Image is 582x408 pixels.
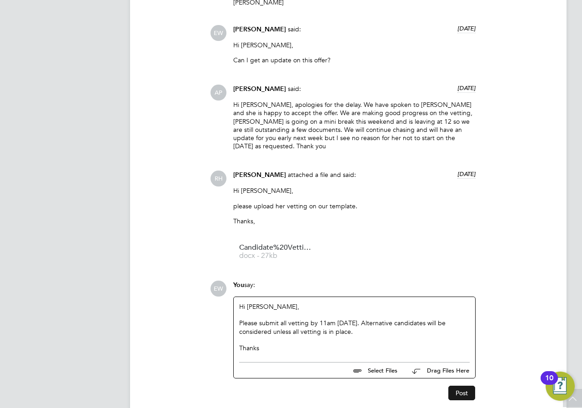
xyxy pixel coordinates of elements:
span: EW [211,281,226,297]
span: AP [211,85,226,101]
div: say: [233,281,476,297]
div: 10 [545,378,553,390]
p: Can I get an update on this offer? [233,56,476,64]
p: Thanks, [233,217,476,225]
button: Drag Files Here [405,361,470,380]
span: EW [211,25,226,41]
span: [PERSON_NAME] [233,171,286,179]
a: Candidate%20Vetting%20Form docx - 27kb [239,244,312,259]
button: Open Resource Center, 10 new notifications [546,372,575,401]
p: Hi [PERSON_NAME], [233,186,476,195]
div: Hi [PERSON_NAME], [239,302,470,352]
span: RH [211,171,226,186]
p: Hi [PERSON_NAME], apologies for the delay. We have spoken to [PERSON_NAME] and she is happy to ac... [233,101,476,150]
span: docx - 27kb [239,252,312,259]
div: Please submit all vetting by 11am [DATE]. Alternative candidates will be considered unless all ve... [239,319,470,335]
span: [DATE] [457,170,476,178]
button: Post [448,386,475,400]
p: please upload her vetting on our template. [233,202,476,210]
span: Candidate%20Vetting%20Form [239,244,312,251]
span: said: [288,85,301,93]
span: You [233,281,244,289]
span: [PERSON_NAME] [233,25,286,33]
span: [DATE] [457,84,476,92]
span: [PERSON_NAME] [233,85,286,93]
span: attached a file and said: [288,171,356,179]
div: Thanks [239,344,470,352]
span: [DATE] [457,25,476,32]
span: said: [288,25,301,33]
p: Hi [PERSON_NAME], [233,41,476,49]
